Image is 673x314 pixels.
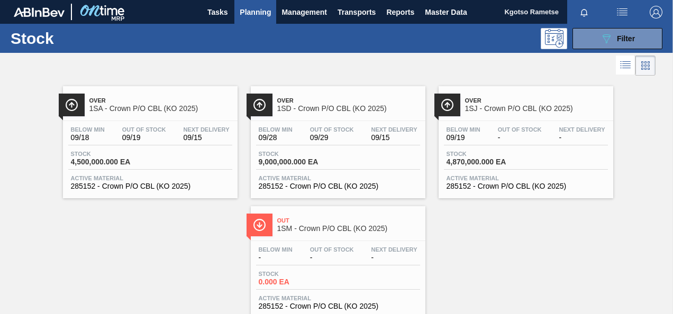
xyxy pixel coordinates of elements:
[498,126,542,133] span: Out Of Stock
[447,151,521,157] span: Stock
[14,7,65,17] img: TNhmsLtSVTkK8tSr43FrP2fwEKptu5GPRR3wAAAABJRU5ErkJggg==
[465,105,608,113] span: 1SJ - Crown P/O CBL (KO 2025)
[259,254,293,262] span: -
[240,6,271,19] span: Planning
[259,246,293,253] span: Below Min
[259,126,293,133] span: Below Min
[371,254,417,262] span: -
[465,97,608,104] span: Over
[572,28,662,49] button: Filter
[71,158,145,166] span: 4,500,000.000 EA
[650,6,662,19] img: Logout
[371,246,417,253] span: Next Delivery
[253,218,266,232] img: Ícone
[184,126,230,133] span: Next Delivery
[447,134,480,142] span: 09/19
[55,78,243,198] a: ÍconeOver1SA - Crown P/O CBL (KO 2025)Below Min09/18Out Of Stock09/19Next Delivery09/15Stock4,500...
[617,34,635,43] span: Filter
[122,134,166,142] span: 09/19
[447,182,605,190] span: 285152 - Crown P/O CBL (KO 2025)
[310,126,354,133] span: Out Of Stock
[65,98,78,112] img: Ícone
[310,134,354,142] span: 09/29
[71,151,145,157] span: Stock
[259,158,333,166] span: 9,000,000.000 EA
[259,278,333,286] span: 0.000 EA
[122,126,166,133] span: Out Of Stock
[277,105,420,113] span: 1SD - Crown P/O CBL (KO 2025)
[277,217,420,224] span: Out
[441,98,454,112] img: Ícone
[71,182,230,190] span: 285152 - Crown P/O CBL (KO 2025)
[371,126,417,133] span: Next Delivery
[71,134,105,142] span: 09/18
[310,254,354,262] span: -
[498,134,542,142] span: -
[447,175,605,181] span: Active Material
[243,78,431,198] a: ÍconeOver1SD - Crown P/O CBL (KO 2025)Below Min09/28Out Of Stock09/29Next Delivery09/15Stock9,000...
[206,6,229,19] span: Tasks
[259,271,333,277] span: Stock
[71,175,230,181] span: Active Material
[184,134,230,142] span: 09/15
[616,56,635,76] div: List Vision
[338,6,376,19] span: Transports
[11,32,157,44] h1: Stock
[447,126,480,133] span: Below Min
[541,28,567,49] div: Programming: no user selected
[259,295,417,301] span: Active Material
[431,78,619,198] a: ÍconeOver1SJ - Crown P/O CBL (KO 2025)Below Min09/19Out Of Stock-Next Delivery-Stock4,870,000.000...
[616,6,629,19] img: userActions
[310,246,354,253] span: Out Of Stock
[425,6,467,19] span: Master Data
[259,134,293,142] span: 09/28
[259,302,417,310] span: 285152 - Crown P/O CBL (KO 2025)
[559,126,605,133] span: Next Delivery
[89,97,232,104] span: Over
[635,56,656,76] div: Card Vision
[277,225,420,233] span: 1SM - Crown P/O CBL (KO 2025)
[277,97,420,104] span: Over
[89,105,232,113] span: 1SA - Crown P/O CBL (KO 2025)
[559,134,605,142] span: -
[71,126,105,133] span: Below Min
[259,151,333,157] span: Stock
[253,98,266,112] img: Ícone
[259,182,417,190] span: 285152 - Crown P/O CBL (KO 2025)
[281,6,327,19] span: Management
[259,175,417,181] span: Active Material
[371,134,417,142] span: 09/15
[386,6,414,19] span: Reports
[567,5,601,20] button: Notifications
[447,158,521,166] span: 4,870,000.000 EA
